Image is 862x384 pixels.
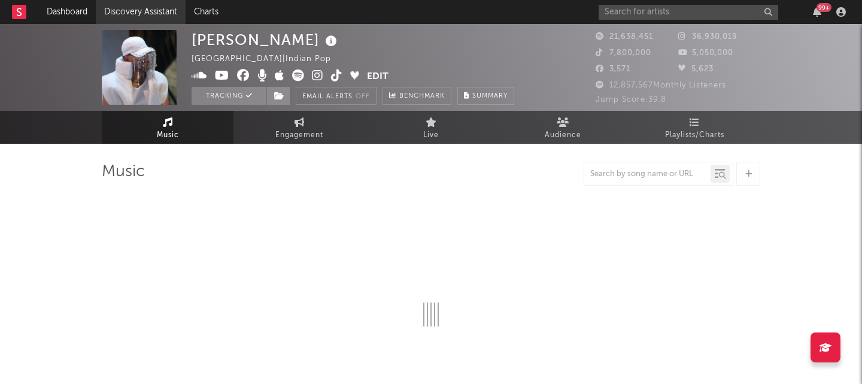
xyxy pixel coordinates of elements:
button: Edit [367,69,388,84]
button: Tracking [192,87,266,105]
input: Search for artists [599,5,778,20]
span: 12,857,567 Monthly Listeners [596,81,726,89]
button: 99+ [813,7,821,17]
div: [PERSON_NAME] [192,30,340,50]
span: Music [157,128,179,143]
span: Engagement [275,128,323,143]
button: Summary [457,87,514,105]
em: Off [356,93,370,100]
span: Playlists/Charts [665,128,724,143]
a: Benchmark [383,87,451,105]
a: Music [102,111,233,144]
a: Live [365,111,497,144]
a: Engagement [233,111,365,144]
input: Search by song name or URL [584,170,711,179]
div: 99 + [817,3,831,12]
span: 5,623 [678,65,714,73]
a: Playlists/Charts [629,111,760,144]
span: Benchmark [399,89,445,104]
span: Audience [545,128,581,143]
button: Email AlertsOff [296,87,377,105]
span: 5,050,000 [678,49,733,57]
span: 36,930,019 [678,33,737,41]
span: 7,800,000 [596,49,651,57]
span: Jump Score: 39.8 [596,96,666,104]
span: 3,571 [596,65,630,73]
div: [GEOGRAPHIC_DATA] | Indian Pop [192,52,345,66]
span: 21,638,451 [596,33,653,41]
span: Live [423,128,439,143]
a: Audience [497,111,629,144]
span: Summary [472,93,508,99]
